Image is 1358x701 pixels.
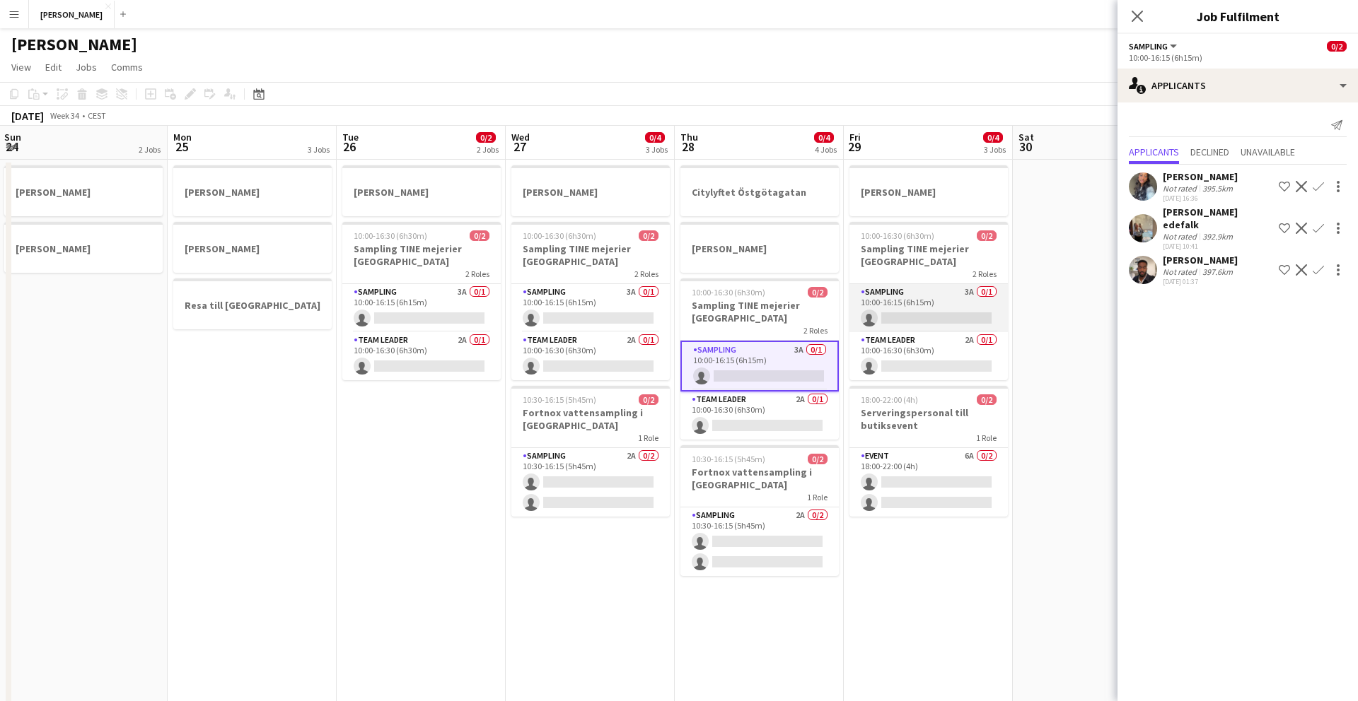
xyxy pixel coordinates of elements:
[171,139,192,155] span: 25
[342,165,501,216] app-job-card: [PERSON_NAME]
[342,186,501,199] h3: [PERSON_NAME]
[849,165,1008,216] app-job-card: [PERSON_NAME]
[465,269,489,279] span: 2 Roles
[849,242,1008,268] h3: Sampling TINE mejerier [GEOGRAPHIC_DATA]
[6,58,37,76] a: View
[680,507,839,576] app-card-role: Sampling2A0/210:30-16:15 (5h45m)
[173,186,332,199] h3: [PERSON_NAME]
[849,131,861,143] span: Fri
[680,131,698,143] span: Thu
[511,448,670,517] app-card-role: Sampling2A0/210:30-16:15 (5h45m)
[11,34,137,55] h1: [PERSON_NAME]
[4,186,163,199] h3: [PERSON_NAME]
[173,278,332,329] app-job-card: Resa till [GEOGRAPHIC_DATA]
[680,445,839,576] div: 10:30-16:15 (5h45m)0/2Fortnox vattensampling i [GEOGRAPHIC_DATA]1 RoleSampling2A0/210:30-16:15 (5...
[680,165,839,216] app-job-card: Citylyftet Östgötagatan
[1129,41,1179,52] button: Sampling
[680,242,839,255] h3: [PERSON_NAME]
[1129,41,1168,52] span: Sampling
[645,132,665,143] span: 0/4
[680,222,839,273] app-job-card: [PERSON_NAME]
[1118,7,1358,25] h3: Job Fulfilment
[76,61,97,73] span: Jobs
[511,165,670,216] app-job-card: [PERSON_NAME]
[1163,183,1200,194] div: Not rated
[1163,242,1273,251] div: [DATE] 10:41
[1163,194,1238,203] div: [DATE] 16:36
[861,230,934,241] span: 10:00-16:30 (6h30m)
[1200,266,1236,277] div: 397.6km
[1163,266,1200,277] div: Not rated
[680,278,839,440] app-job-card: 10:00-16:30 (6h30m)0/2Sampling TINE mejerier [GEOGRAPHIC_DATA]2 RolesSampling3A0/110:00-16:15 (6h...
[342,242,501,268] h3: Sampling TINE mejerier [GEOGRAPHIC_DATA]
[680,186,839,199] h3: Citylyftet Östgötagatan
[639,230,658,241] span: 0/2
[639,394,658,405] span: 0/2
[4,222,163,273] app-job-card: [PERSON_NAME]
[678,139,698,155] span: 28
[1118,69,1358,102] div: Applicants
[849,186,1008,199] h3: [PERSON_NAME]
[847,139,861,155] span: 29
[342,222,501,380] app-job-card: 10:00-16:30 (6h30m)0/2Sampling TINE mejerier [GEOGRAPHIC_DATA]2 RolesSampling3A0/110:00-16:15 (6h...
[861,394,918,405] span: 18:00-22:00 (4h)
[680,466,839,491] h3: Fortnox vattensampling i [GEOGRAPHIC_DATA]
[47,110,82,121] span: Week 34
[1129,147,1179,157] span: Applicants
[1163,254,1238,266] div: [PERSON_NAME]
[849,448,1008,517] app-card-role: Event6A0/218:00-22:00 (4h)
[692,454,765,464] span: 10:30-16:15 (5h45m)
[1129,52,1347,63] div: 10:00-16:15 (6h15m)
[808,454,828,464] span: 0/2
[111,61,143,73] span: Comms
[511,131,530,143] span: Wed
[173,165,332,216] app-job-card: [PERSON_NAME]
[476,132,496,143] span: 0/2
[976,432,997,443] span: 1 Role
[470,230,489,241] span: 0/2
[173,131,192,143] span: Mon
[1163,277,1238,286] div: [DATE] 01:37
[511,242,670,268] h3: Sampling TINE mejerier [GEOGRAPHIC_DATA]
[308,144,330,155] div: 3 Jobs
[1200,231,1236,242] div: 392.9km
[1200,183,1236,194] div: 395.5km
[849,386,1008,517] app-job-card: 18:00-22:00 (4h)0/2Serveringspersonal till butiksevent1 RoleEvent6A0/218:00-22:00 (4h)
[340,139,359,155] span: 26
[509,139,530,155] span: 27
[634,269,658,279] span: 2 Roles
[646,144,668,155] div: 3 Jobs
[1327,41,1347,52] span: 0/2
[11,61,31,73] span: View
[1018,131,1034,143] span: Sat
[477,144,499,155] div: 2 Jobs
[29,1,115,28] button: [PERSON_NAME]
[1163,231,1200,242] div: Not rated
[849,284,1008,332] app-card-role: Sampling3A0/110:00-16:15 (6h15m)
[680,391,839,440] app-card-role: Team Leader2A0/110:00-16:30 (6h30m)
[40,58,67,76] a: Edit
[973,269,997,279] span: 2 Roles
[803,325,828,336] span: 2 Roles
[984,144,1006,155] div: 3 Jobs
[680,299,839,324] h3: Sampling TINE mejerier [GEOGRAPHIC_DATA]
[815,144,837,155] div: 4 Jobs
[849,332,1008,380] app-card-role: Team Leader2A0/110:00-16:30 (6h30m)
[105,58,149,76] a: Comms
[680,341,839,391] app-card-role: Sampling3A0/110:00-16:15 (6h15m)
[511,222,670,380] app-job-card: 10:00-16:30 (6h30m)0/2Sampling TINE mejerier [GEOGRAPHIC_DATA]2 RolesSampling3A0/110:00-16:15 (6h...
[1163,206,1273,231] div: [PERSON_NAME] edefalk
[849,222,1008,380] app-job-card: 10:00-16:30 (6h30m)0/2Sampling TINE mejerier [GEOGRAPHIC_DATA]2 RolesSampling3A0/110:00-16:15 (6h...
[342,332,501,380] app-card-role: Team Leader2A0/110:00-16:30 (6h30m)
